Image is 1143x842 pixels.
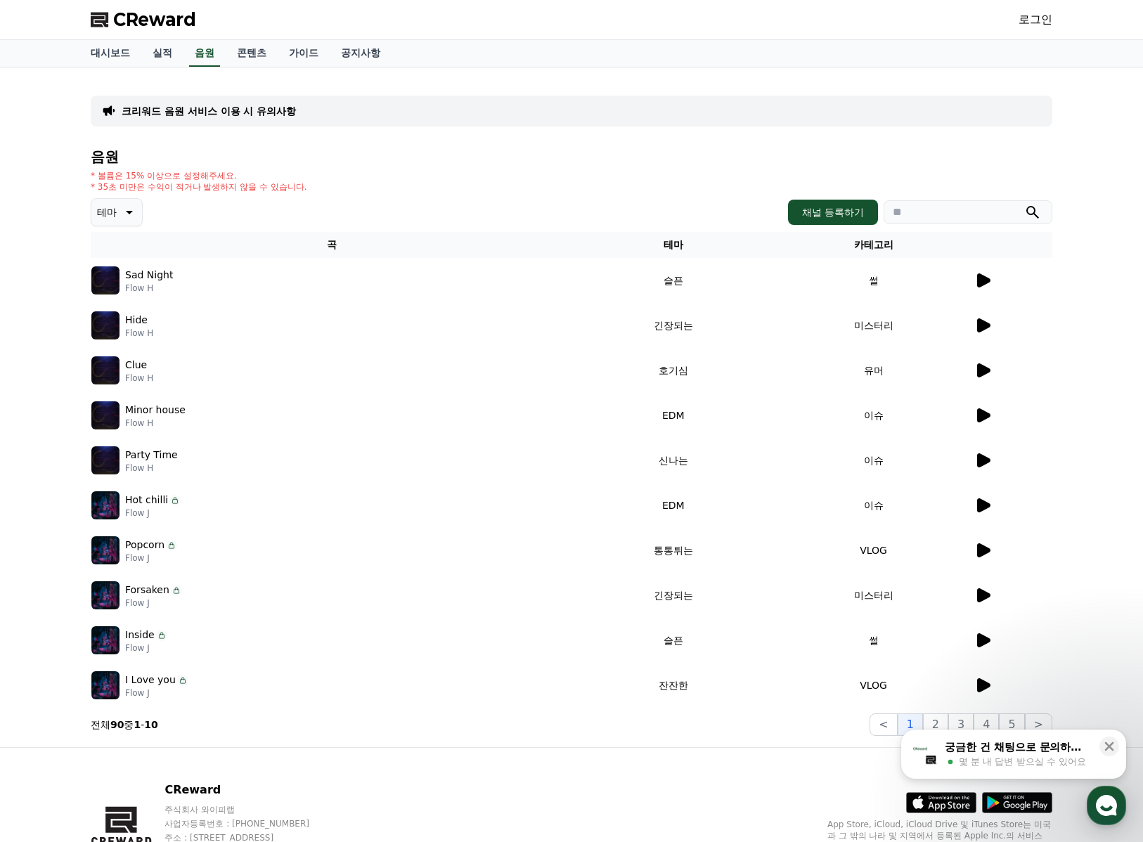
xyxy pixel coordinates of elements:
[91,356,120,384] img: music
[573,393,773,438] td: EDM
[91,266,120,294] img: music
[125,552,177,564] p: Flow J
[129,467,146,479] span: 대화
[1025,713,1052,736] button: >
[573,663,773,708] td: 잔잔한
[125,448,178,462] p: Party Time
[773,438,974,483] td: 이슈
[573,483,773,528] td: EDM
[898,713,923,736] button: 1
[91,491,120,519] img: music
[164,782,336,798] p: CReward
[141,40,183,67] a: 실적
[134,719,141,730] strong: 1
[91,198,143,226] button: 테마
[773,348,974,393] td: 유머
[773,663,974,708] td: VLOG
[93,446,181,481] a: 대화
[870,713,897,736] button: <
[125,493,168,507] p: Hot chilli
[773,573,974,618] td: 미스터리
[181,446,270,481] a: 설정
[773,528,974,573] td: VLOG
[948,713,974,736] button: 3
[278,40,330,67] a: 가이드
[226,40,278,67] a: 콘텐츠
[164,818,336,829] p: 사업자등록번호 : [PHONE_NUMBER]
[773,258,974,303] td: 썰
[125,328,153,339] p: Flow H
[573,258,773,303] td: 슬픈
[91,581,120,609] img: music
[125,313,148,328] p: Hide
[91,232,573,258] th: 곡
[110,719,124,730] strong: 90
[573,618,773,663] td: 슬픈
[91,626,120,654] img: music
[125,283,173,294] p: Flow H
[125,417,186,429] p: Flow H
[91,311,120,339] img: music
[773,232,974,258] th: 카테고리
[125,358,147,373] p: Clue
[91,446,120,474] img: music
[91,170,307,181] p: * 볼륨은 15% 이상으로 설정해주세요.
[144,719,157,730] strong: 10
[91,671,120,699] img: music
[125,597,182,609] p: Flow J
[4,446,93,481] a: 홈
[122,104,296,118] a: 크리워드 음원 서비스 이용 시 유의사항
[125,687,188,699] p: Flow J
[773,393,974,438] td: 이슈
[999,713,1024,736] button: 5
[91,149,1052,164] h4: 음원
[773,303,974,348] td: 미스터리
[125,373,153,384] p: Flow H
[1019,11,1052,28] a: 로그인
[125,642,167,654] p: Flow J
[573,232,773,258] th: 테마
[573,528,773,573] td: 통통튀는
[773,483,974,528] td: 이슈
[125,403,186,417] p: Minor house
[125,507,181,519] p: Flow J
[217,467,234,478] span: 설정
[573,573,773,618] td: 긴장되는
[189,40,220,67] a: 음원
[97,202,117,222] p: 테마
[91,536,120,564] img: music
[125,462,178,474] p: Flow H
[44,467,53,478] span: 홈
[573,303,773,348] td: 긴장되는
[91,401,120,429] img: music
[573,348,773,393] td: 호기심
[923,713,948,736] button: 2
[573,438,773,483] td: 신나는
[330,40,392,67] a: 공지사항
[125,628,155,642] p: Inside
[91,718,158,732] p: 전체 중 -
[91,181,307,193] p: * 35초 미만은 수익이 적거나 발생하지 않을 수 있습니다.
[974,713,999,736] button: 4
[788,200,878,225] button: 채널 등록하기
[164,804,336,815] p: 주식회사 와이피랩
[113,8,196,31] span: CReward
[773,618,974,663] td: 썰
[125,673,176,687] p: I Love you
[125,538,164,552] p: Popcorn
[79,40,141,67] a: 대시보드
[91,8,196,31] a: CReward
[125,583,169,597] p: Forsaken
[125,268,173,283] p: Sad Night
